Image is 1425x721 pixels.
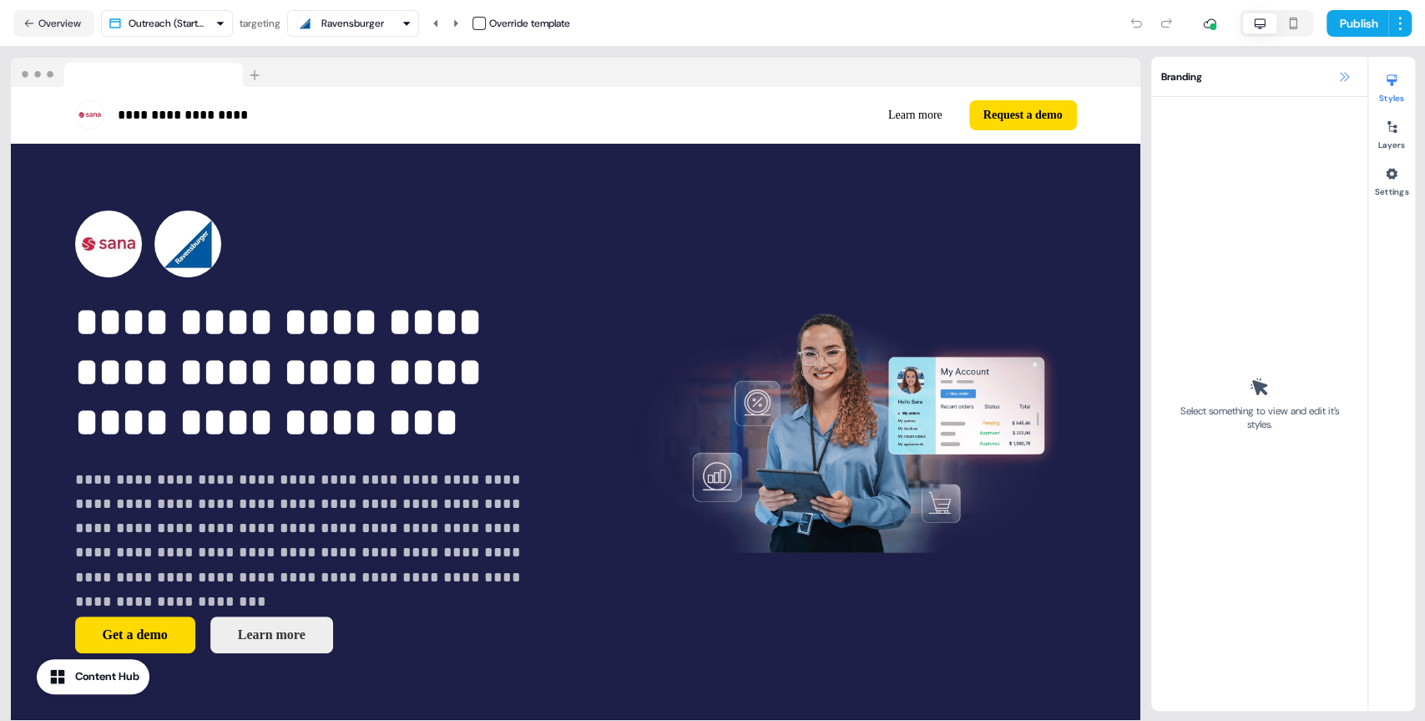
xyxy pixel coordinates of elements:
[1326,10,1388,37] button: Publish
[969,100,1077,130] button: Request a demo
[75,617,553,653] div: Get a demoLearn more
[13,10,94,37] button: Overview
[210,617,333,653] button: Learn more
[1368,160,1415,197] button: Settings
[1368,114,1415,150] button: Layers
[1175,404,1344,431] div: Select something to view and edit it’s styles.
[599,211,1077,653] img: Image
[11,58,267,88] img: Browser topbar
[583,100,1077,130] div: Learn moreRequest a demo
[1151,57,1367,97] div: Branding
[875,100,956,130] button: Learn more
[240,15,280,32] div: targeting
[129,15,209,32] div: Outreach (Starter)
[321,15,384,32] div: Ravensburger
[287,10,419,37] button: Ravensburger
[489,15,570,32] div: Override template
[1368,67,1415,104] button: Styles
[75,617,195,653] button: Get a demo
[37,659,149,694] button: Content Hub
[75,668,139,685] div: Content Hub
